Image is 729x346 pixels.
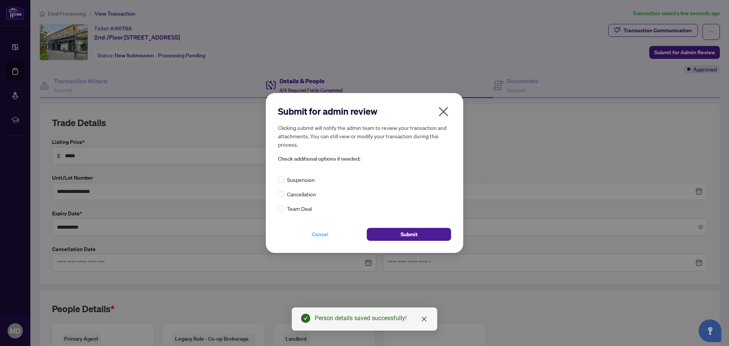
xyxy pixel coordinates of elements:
span: Cancel [312,228,328,240]
h2: Submit for admin review [278,105,451,117]
span: close [421,316,427,322]
h5: Clicking submit will notify the admin team to review your transaction and attachments. You can st... [278,123,451,149]
span: Check additional options if needed: [278,155,451,163]
button: Open asap [699,319,721,342]
a: Close [420,315,428,323]
span: Suspension [287,175,315,184]
span: Submit [401,228,418,240]
span: close [437,106,450,118]
button: Cancel [278,228,362,241]
span: check-circle [301,314,310,323]
span: Team Deal [287,204,312,213]
span: Cancellation [287,190,316,198]
div: Person details saved successfully! [315,314,428,323]
button: Submit [367,228,451,241]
